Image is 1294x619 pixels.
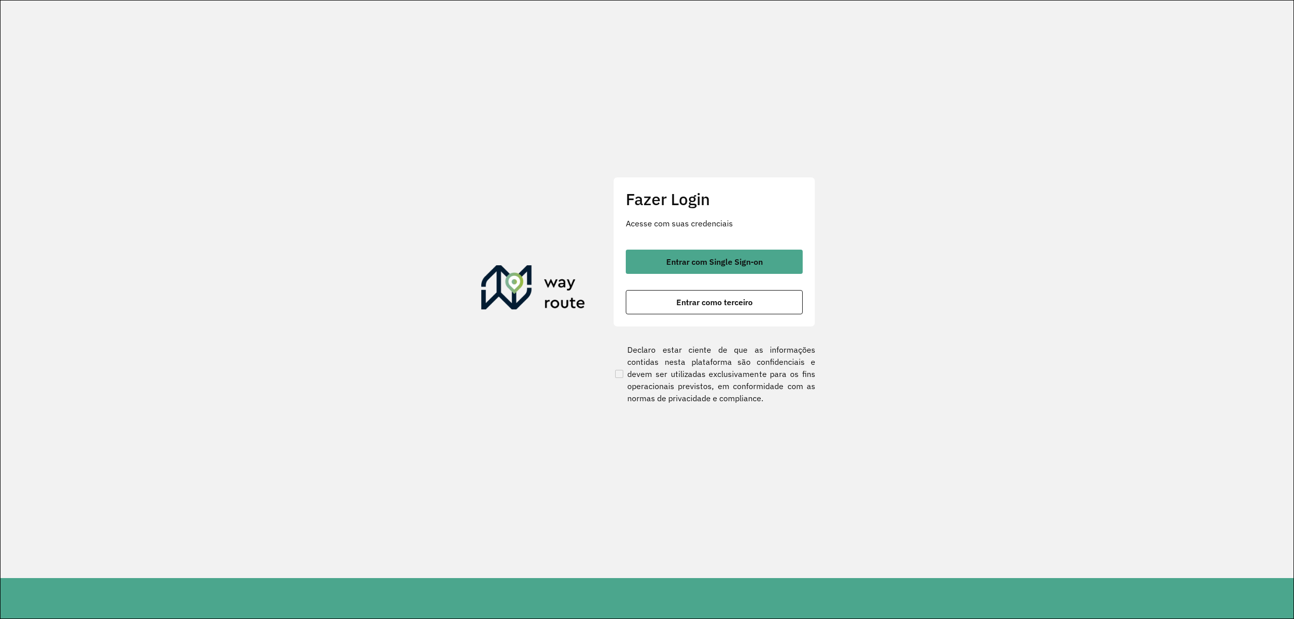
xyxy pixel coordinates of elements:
span: Entrar com Single Sign-on [666,258,763,266]
span: Entrar como terceiro [676,298,753,306]
p: Acesse com suas credenciais [626,217,803,229]
h2: Fazer Login [626,189,803,209]
label: Declaro estar ciente de que as informações contidas nesta plataforma são confidenciais e devem se... [613,344,815,404]
button: button [626,250,803,274]
img: Roteirizador AmbevTech [481,265,585,314]
button: button [626,290,803,314]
